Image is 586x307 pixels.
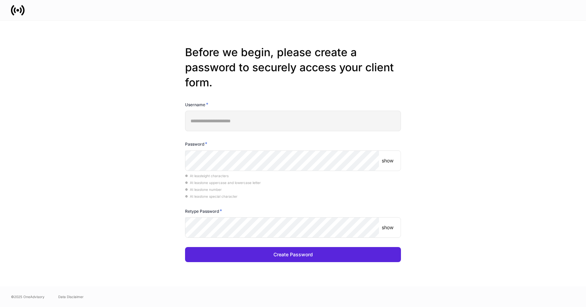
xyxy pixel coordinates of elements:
[382,157,393,164] p: show
[185,247,401,262] button: Create Password
[273,251,313,258] div: Create Password
[185,187,222,192] span: At least one number
[11,294,45,299] span: © 2025 OneAdvisory
[185,194,237,198] span: At least one special character
[185,140,207,147] h6: Password
[185,45,401,90] h2: Before we begin, please create a password to securely access your client form.
[58,294,84,299] a: Data Disclaimer
[185,174,229,178] span: At least eight characters
[382,224,393,231] p: show
[185,101,208,108] h6: Username
[185,208,222,214] h6: Retype Password
[185,181,261,185] span: At least one uppercase and lowercase letter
